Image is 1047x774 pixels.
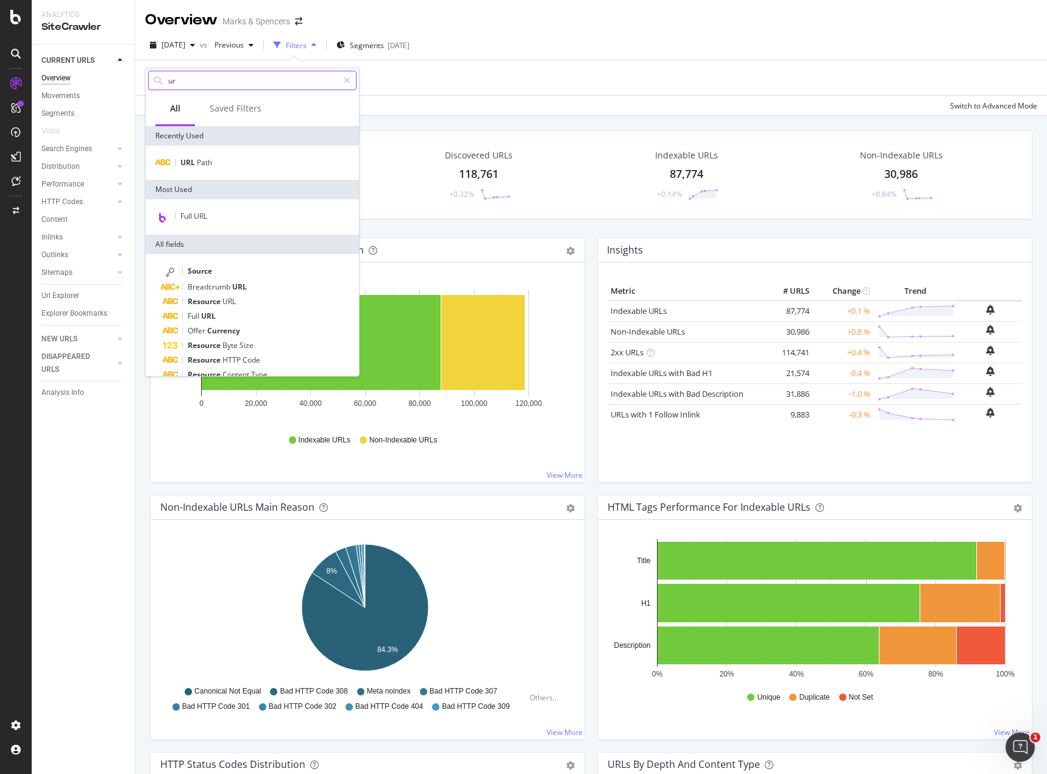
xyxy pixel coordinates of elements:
[188,325,207,336] span: Offer
[41,20,125,34] div: SiteCrawler
[188,340,222,350] span: Resource
[146,235,359,254] div: All fields
[269,35,321,55] button: Filters
[608,501,811,513] div: HTML Tags Performance for Indexable URLs
[327,567,338,575] text: 8%
[222,355,243,365] span: HTTP
[160,539,570,681] svg: A chart.
[41,386,84,399] div: Analysis Info
[994,727,1030,737] a: View More
[637,556,651,565] text: Title
[41,249,68,261] div: Outlinks
[240,340,254,350] span: Size
[764,321,812,342] td: 30,986
[41,72,71,85] div: Overview
[299,399,322,408] text: 40,000
[566,504,575,513] div: gear
[720,670,734,678] text: 20%
[222,296,236,307] span: URL
[670,166,703,182] div: 87,774
[611,347,644,358] a: 2xx URLs
[280,686,347,697] span: Bad HTTP Code 308
[180,211,207,221] span: Full URL
[245,399,268,408] text: 20,000
[547,470,583,480] a: View More
[41,289,79,302] div: Url Explorer
[41,249,114,261] a: Outlinks
[41,266,73,279] div: Sitemaps
[986,346,995,355] div: bell-plus
[243,355,260,365] span: Code
[764,383,812,404] td: 31,886
[145,10,218,30] div: Overview
[188,369,222,380] span: Resource
[764,404,812,425] td: 9,883
[145,35,200,55] button: [DATE]
[41,231,114,244] a: Inlinks
[355,701,423,712] span: Bad HTTP Code 404
[442,701,509,712] span: Bad HTTP Code 309
[210,35,258,55] button: Previous
[295,17,302,26] div: arrow-right-arrow-left
[194,686,261,697] span: Canonical Not Equal
[945,96,1037,115] button: Switch to Advanced Mode
[41,307,126,320] a: Explorer Bookmarks
[222,369,251,380] span: Content
[812,363,873,383] td: -0.4 %
[986,408,995,417] div: bell-plus
[160,282,570,424] div: A chart.
[1013,504,1022,513] div: gear
[812,342,873,363] td: +0.4 %
[986,305,995,314] div: bell-plus
[170,102,180,115] div: All
[461,399,488,408] text: 100,000
[41,125,72,138] a: Visits
[1031,733,1040,742] span: 1
[860,149,943,162] div: Non-Indexable URLs
[530,692,564,703] div: Others...
[566,761,575,770] div: gear
[614,641,650,650] text: Description
[41,54,94,67] div: CURRENT URLS
[41,333,77,346] div: NEW URLS
[369,435,437,446] span: Non-Indexable URLs
[41,125,60,138] div: Visits
[652,670,663,678] text: 0%
[41,289,126,302] a: Url Explorer
[608,539,1018,681] svg: A chart.
[789,670,804,678] text: 40%
[41,231,63,244] div: Inlinks
[408,399,431,408] text: 80,000
[269,701,336,712] span: Bad HTTP Code 302
[986,366,995,376] div: bell-plus
[180,157,197,168] span: URL
[350,40,384,51] span: Segments
[873,282,958,300] th: Trend
[41,307,107,320] div: Explorer Bookmarks
[607,242,643,258] h4: Insights
[286,40,307,51] div: Filters
[986,387,995,397] div: bell-plus
[41,160,114,173] a: Distribution
[849,692,873,703] span: Not Set
[657,189,682,199] div: +0.14%
[160,501,314,513] div: Non-Indexable URLs Main Reason
[928,670,943,678] text: 80%
[377,645,398,654] text: 84.3%
[299,435,350,446] span: Indexable URLs
[996,670,1015,678] text: 100%
[764,342,812,363] td: 114,741
[161,40,185,50] span: 2025 Aug. 16th
[201,311,216,321] span: URL
[210,40,244,50] span: Previous
[757,692,780,703] span: Unique
[41,333,114,346] a: NEW URLS
[41,107,74,120] div: Segments
[950,101,1037,111] div: Switch to Advanced Mode
[445,149,513,162] div: Discovered URLs
[871,189,896,199] div: +0.84%
[388,40,410,51] div: [DATE]
[188,355,222,365] span: Resource
[41,10,125,20] div: Analytics
[199,399,204,408] text: 0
